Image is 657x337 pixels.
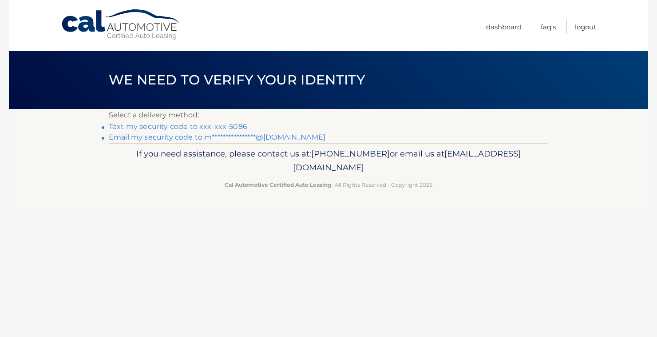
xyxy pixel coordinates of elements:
[115,147,542,175] p: If you need assistance, please contact us at: or email us at
[109,122,247,131] a: Text my security code to xxx-xxx-5086
[109,109,548,121] p: Select a delivery method:
[541,20,556,34] a: FAQ's
[225,181,331,188] strong: Cal Automotive Certified Auto Leasing
[486,20,522,34] a: Dashboard
[109,72,365,88] span: We need to verify your identity
[61,9,181,40] a: Cal Automotive
[311,148,390,159] span: [PHONE_NUMBER]
[575,20,596,34] a: Logout
[115,180,542,189] p: - All Rights Reserved - Copyright 2025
